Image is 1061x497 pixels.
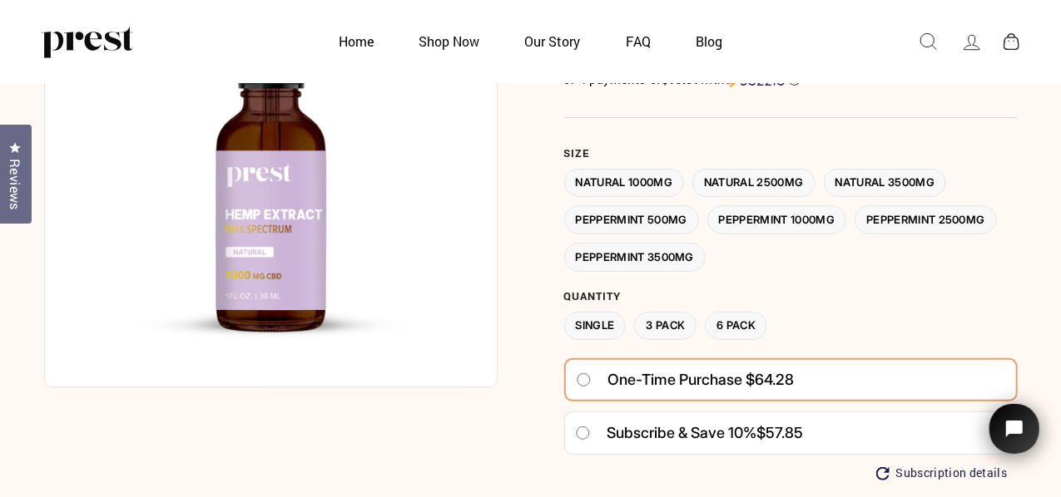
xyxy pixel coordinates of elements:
label: Peppermint 1000MG [707,205,847,234]
img: PREST ORGANICS [42,25,133,58]
ul: Primary [318,25,744,57]
input: Subscribe & save 10%$57.85 [575,426,591,440]
a: FAQ [605,25,672,57]
input: One-time purchase $64.28 [576,373,592,386]
span: Reviews [4,159,26,210]
label: Single [564,312,627,341]
label: Natural 3500MG [824,169,947,198]
label: 6 Pack [705,312,767,341]
label: Natural 2500MG [692,169,816,198]
a: Shop Now [398,25,500,57]
label: Peppermint 2500MG [855,205,997,234]
label: Peppermint 3500MG [564,243,707,272]
a: Home [318,25,394,57]
a: Blog [675,25,743,57]
label: Quantity [564,290,1018,303]
label: Peppermint 500MG [564,205,699,234]
span: One-time purchase $64.28 [608,365,795,395]
a: Our Story [504,25,602,57]
span: $57.85 [757,424,804,441]
iframe: Tidio Chat [968,381,1061,497]
label: Size [564,147,1018,160]
label: Natural 1000MG [564,169,685,198]
span: Subscribe & save 10% [607,424,757,441]
button: Subscription details [876,466,1008,480]
span: $16.07 [662,71,700,87]
span: Subscription details [896,466,1008,480]
label: 3 Pack [634,312,697,341]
